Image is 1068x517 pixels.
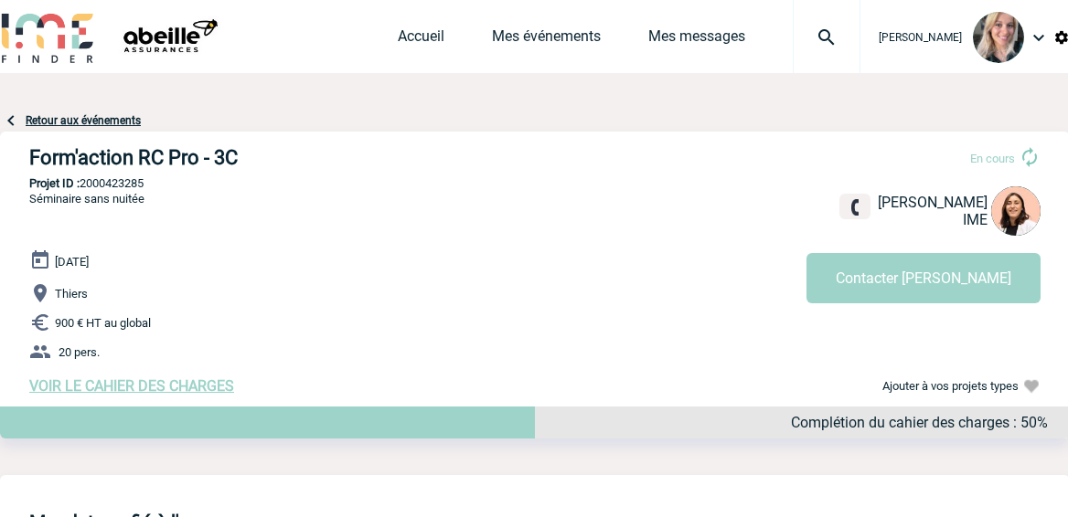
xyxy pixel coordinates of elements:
[648,27,745,53] a: Mes messages
[878,194,988,211] span: [PERSON_NAME]
[970,152,1015,165] span: En cours
[29,192,144,206] span: Séminaire sans nuitée
[882,379,1019,393] span: Ajouter à vos projets types
[55,316,151,330] span: 900 € HT au global
[806,253,1041,303] button: Contacter [PERSON_NAME]
[847,199,863,216] img: fixe.png
[963,211,988,228] span: IME
[55,287,88,301] span: Thiers
[492,27,601,53] a: Mes événements
[26,114,141,127] a: Retour aux événements
[973,12,1024,63] img: 129785-0.jpg
[1022,377,1041,396] img: Ajouter à vos projets types
[991,186,1041,236] img: 129834-0.png
[879,31,962,44] span: [PERSON_NAME]
[55,255,89,269] span: [DATE]
[398,27,444,53] a: Accueil
[29,176,80,190] b: Projet ID :
[59,345,100,359] span: 20 pers.
[29,146,578,169] h3: Form'action RC Pro - 3C
[29,377,234,395] a: VOIR LE CAHIER DES CHARGES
